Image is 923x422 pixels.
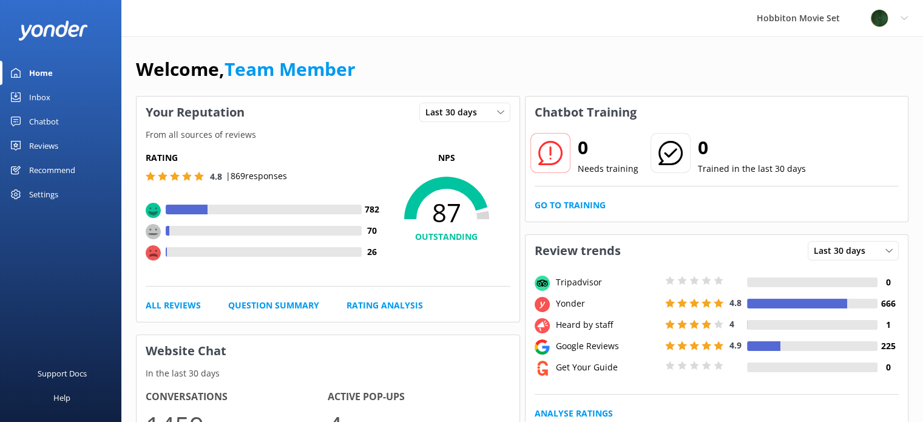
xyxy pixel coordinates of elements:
[877,361,899,374] h4: 0
[877,318,899,332] h4: 1
[877,276,899,289] h4: 0
[137,335,519,367] h3: Website Chat
[136,55,356,84] h1: Welcome,
[29,158,75,182] div: Recommend
[877,339,899,353] h4: 225
[383,197,510,228] span: 87
[137,97,254,128] h3: Your Reputation
[814,244,873,257] span: Last 30 days
[29,182,58,206] div: Settings
[38,361,87,386] div: Support Docs
[225,56,356,81] a: Team Member
[146,299,201,312] a: All Reviews
[383,151,510,165] p: NPS
[226,169,287,183] p: | 869 responses
[729,339,742,351] span: 4.9
[362,245,383,259] h4: 26
[535,199,606,212] a: Go to Training
[137,128,519,141] p: From all sources of reviews
[146,151,383,165] h5: Rating
[553,276,662,289] div: Tripadvisor
[698,162,806,175] p: Trained in the last 30 days
[146,389,328,405] h4: Conversations
[29,61,53,85] div: Home
[53,386,70,410] div: Help
[698,133,806,162] h2: 0
[328,389,510,405] h4: Active Pop-ups
[362,203,383,216] h4: 782
[29,134,58,158] div: Reviews
[553,361,662,374] div: Get Your Guide
[137,367,519,380] p: In the last 30 days
[347,299,423,312] a: Rating Analysis
[729,318,734,330] span: 4
[228,299,319,312] a: Question Summary
[729,297,742,308] span: 4.8
[870,9,888,27] img: 34-1625720359.png
[535,407,613,420] a: Analyse Ratings
[29,109,59,134] div: Chatbot
[18,21,88,41] img: yonder-white-logo.png
[29,85,50,109] div: Inbox
[553,339,662,353] div: Google Reviews
[526,235,630,267] h3: Review trends
[553,318,662,332] div: Heard by staff
[362,224,383,237] h4: 70
[578,162,638,175] p: Needs training
[526,97,646,128] h3: Chatbot Training
[877,297,899,310] h4: 666
[553,297,662,310] div: Yonder
[383,230,510,243] h4: OUTSTANDING
[425,106,484,119] span: Last 30 days
[578,133,638,162] h2: 0
[210,171,222,182] span: 4.8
